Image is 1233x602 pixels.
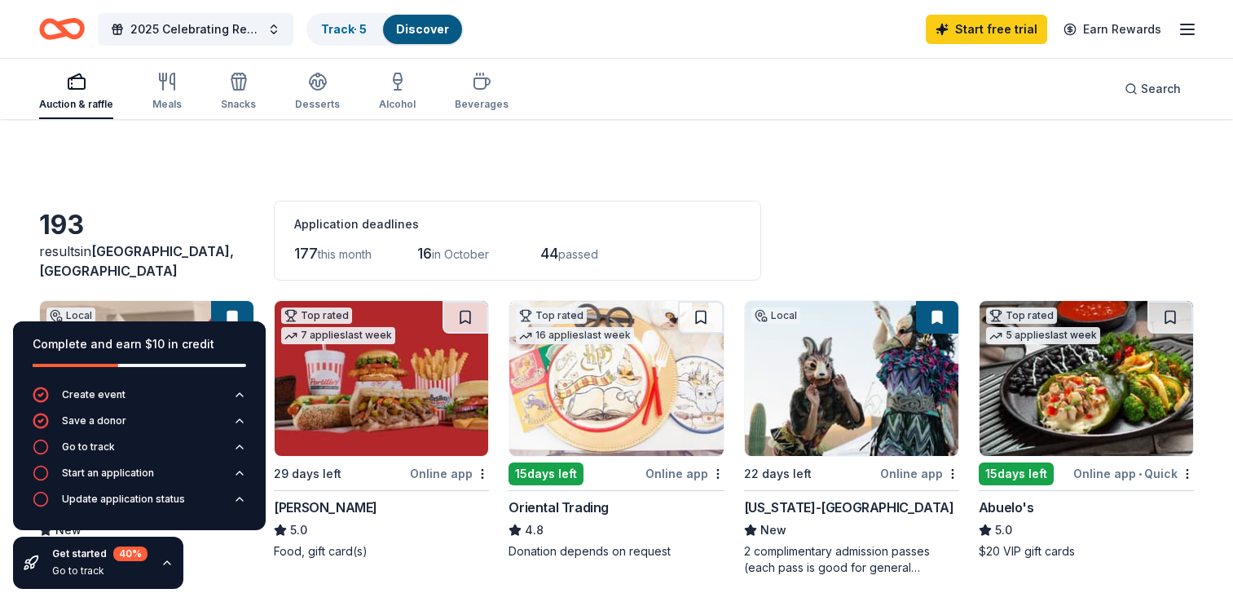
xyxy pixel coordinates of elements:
[744,498,954,517] div: [US_STATE]-[GEOGRAPHIC_DATA]
[221,65,256,119] button: Snacks
[62,388,126,401] div: Create event
[558,247,598,261] span: passed
[417,245,432,262] span: 16
[98,13,293,46] button: 2025 Celebrating Resilience Summit
[379,98,416,111] div: Alcohol
[980,301,1193,456] img: Image for Abuelo's
[379,65,416,119] button: Alcohol
[455,98,509,111] div: Beverages
[455,65,509,119] button: Beverages
[62,440,115,454] div: Go to track
[509,301,723,456] img: Image for Oriental Trading
[509,498,609,517] div: Oriental Trading
[39,10,85,48] a: Home
[294,245,318,262] span: 177
[1054,15,1171,44] a: Earn Rewards
[39,243,234,279] span: in
[40,301,253,456] img: Image for Chick-fil-A (Tucson)
[39,241,254,281] div: results
[986,308,1057,324] div: Top rated
[281,308,352,324] div: Top rated
[744,300,959,576] a: Image for Arizona-Sonora Desert MuseumLocal22 days leftOnline app[US_STATE]-[GEOGRAPHIC_DATA]New2...
[62,467,154,480] div: Start an application
[290,520,307,540] span: 5.0
[1073,463,1194,484] div: Online app Quick
[39,243,234,279] span: [GEOGRAPHIC_DATA], [GEOGRAPHIC_DATA]
[645,463,724,484] div: Online app
[509,463,583,485] div: 15 days left
[979,300,1194,560] a: Image for Abuelo's Top rated5 applieslast week15days leftOnline app•QuickAbuelo's5.0$20 VIP gift ...
[294,215,741,234] div: Application deadlines
[274,300,489,560] a: Image for Portillo'sTop rated7 applieslast week29 days leftOnline app[PERSON_NAME]5.0Food, gift c...
[33,387,246,413] button: Create event
[760,520,786,540] span: New
[39,209,254,241] div: 193
[274,498,377,517] div: [PERSON_NAME]
[52,564,148,578] div: Go to track
[306,13,464,46] button: Track· 5Discover
[525,520,544,540] span: 4.8
[62,493,185,506] div: Update application status
[516,327,634,344] div: 16 applies last week
[880,463,959,484] div: Online app
[33,465,246,491] button: Start an application
[321,22,367,36] a: Track· 5
[62,414,126,427] div: Save a donor
[39,98,113,111] div: Auction & raffle
[744,543,959,576] div: 2 complimentary admission passes (each pass is good for general admission for 1 person)
[33,413,246,439] button: Save a donor
[33,491,246,517] button: Update application status
[39,65,113,119] button: Auction & raffle
[745,301,958,456] img: Image for Arizona-Sonora Desert Museum
[152,65,182,119] button: Meals
[281,327,395,344] div: 7 applies last week
[52,547,148,561] div: Get started
[540,245,558,262] span: 44
[1112,73,1194,105] button: Search
[509,300,724,560] a: Image for Oriental TradingTop rated16 applieslast week15days leftOnline appOriental Trading4.8Don...
[295,98,340,111] div: Desserts
[221,98,256,111] div: Snacks
[432,247,489,261] span: in October
[516,308,587,324] div: Top rated
[926,15,1047,44] a: Start free trial
[274,464,341,484] div: 29 days left
[318,247,372,261] span: this month
[986,327,1100,344] div: 5 applies last week
[396,22,449,36] a: Discover
[152,98,182,111] div: Meals
[979,498,1034,517] div: Abuelo's
[979,543,1194,560] div: $20 VIP gift cards
[1141,79,1181,99] span: Search
[33,439,246,465] button: Go to track
[295,65,340,119] button: Desserts
[113,547,148,561] div: 40 %
[509,543,724,560] div: Donation depends on request
[995,520,1012,540] span: 5.0
[744,464,812,484] div: 22 days left
[410,463,489,484] div: Online app
[33,334,246,354] div: Complete and earn $10 in credit
[979,463,1054,485] div: 15 days left
[274,543,489,560] div: Food, gift card(s)
[1138,467,1142,480] span: •
[751,308,800,324] div: Local
[39,300,254,560] a: Image for Chick-fil-A (Tucson)Local15days leftOnline app[DEMOGRAPHIC_DATA]-fil-A ([GEOGRAPHIC_DAT...
[46,308,95,324] div: Local
[130,20,261,39] span: 2025 Celebrating Resilience Summit
[275,301,488,456] img: Image for Portillo's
